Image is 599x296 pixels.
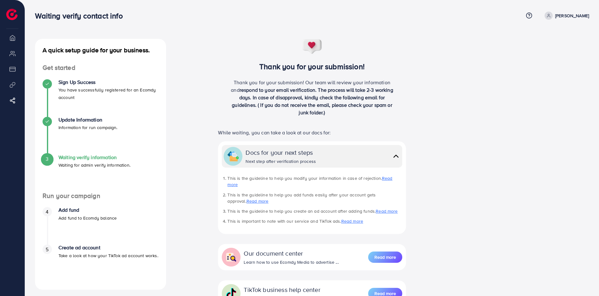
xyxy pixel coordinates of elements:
h4: Get started [35,64,166,72]
img: collapse [227,151,239,162]
a: Read more [246,198,268,204]
span: 5 [46,246,48,253]
h4: Sign Up Success [58,79,159,85]
li: Sign Up Success [35,79,166,117]
h4: Update Information [58,117,118,123]
div: Our document center [244,249,338,258]
button: Read more [368,252,402,263]
h4: Waiting verify information [58,154,130,160]
h3: Waiting verify contact info [35,11,128,20]
span: respond to your email verification. The process will take 2-3 working days. In case of disapprova... [232,86,393,116]
img: logo [6,9,18,20]
h4: Add fund [58,207,117,213]
h4: A quick setup guide for your business. [35,46,166,54]
p: Information for run campaign. [58,124,118,131]
li: This is the guideline to help you modify your information in case of rejection. [227,175,402,188]
li: Add fund [35,207,166,245]
a: Read more [376,208,398,214]
a: Read more [227,175,392,188]
div: Docs for your next steps [246,148,316,157]
p: [PERSON_NAME] [555,12,589,19]
img: collapse [226,252,237,263]
iframe: Chat [572,268,594,291]
h4: Create ad account [58,245,158,251]
p: While waiting, you can take a look at our docs for: [218,129,406,136]
p: Take a look at how your TikTok ad account works. [58,252,158,259]
h4: Run your campaign [35,192,166,200]
li: This is the guideline to help you create an ad account after adding funds. [227,208,402,214]
h3: Thank you for your submission! [208,62,416,71]
img: success [302,39,322,55]
span: 4 [46,208,48,216]
a: [PERSON_NAME] [542,12,589,20]
p: Thank you for your submission! Our team will review your information and [229,79,396,116]
div: Learn how to use Ecomdy Media to advertise ... [244,259,338,265]
li: Update Information [35,117,166,154]
span: 3 [46,155,48,163]
li: Waiting verify information [35,154,166,192]
p: Waiting for admin verify information. [58,161,130,169]
li: Create ad account [35,245,166,282]
a: Read more [341,218,363,224]
li: This is important to note with our service and TikTok ads. [227,218,402,224]
img: collapse [392,152,400,161]
div: TikTok business help center [244,285,320,294]
p: You have successfully registered for an Ecomdy account [58,86,159,101]
p: Add fund to Ecomdy balance [58,214,117,222]
span: Read more [374,254,396,260]
li: This is the guideline to help you add funds easily after your account gets approval. [227,192,402,205]
div: Next step after verification process [246,158,316,164]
